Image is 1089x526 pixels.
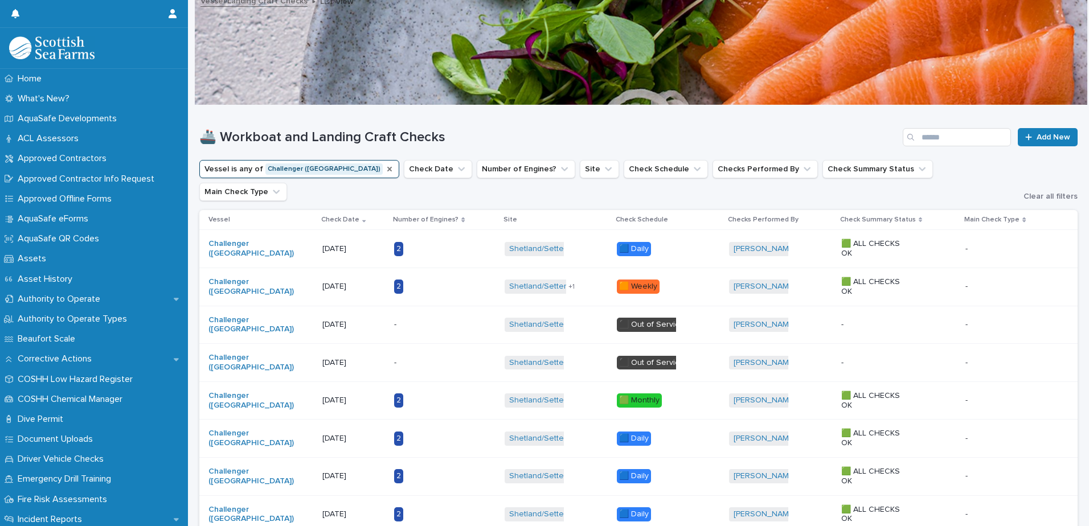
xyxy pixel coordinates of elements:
[624,160,708,178] button: Check Schedule
[13,494,116,505] p: Fire Risk Assessments
[13,133,88,144] p: ACL Assessors
[617,507,651,521] div: 🟦 Daily
[13,454,113,465] p: Driver Vehicle Checks
[503,213,517,226] p: Site
[568,283,575,290] span: + 1
[841,467,912,486] p: 🟩 ALL CHECKS OK
[965,469,970,481] p: -
[13,194,121,204] p: Approved Offline Forms
[734,396,796,405] a: [PERSON_NAME]
[616,213,668,226] p: Check Schedule
[322,358,385,368] p: [DATE]
[964,213,1020,226] p: Main Check Type
[13,253,55,264] p: Assets
[13,334,84,344] p: Beaufort Scale
[1018,128,1078,146] a: Add New
[394,469,403,483] div: 2
[9,36,95,59] img: bPIBxiqnSb2ggTQWdOVV
[394,280,403,294] div: 2
[965,356,970,368] p: -
[322,471,385,481] p: [DATE]
[322,320,385,330] p: [DATE]
[322,396,385,405] p: [DATE]
[393,213,458,226] p: Number of Engines?
[841,277,912,297] p: 🟩 ALL CHECKS OK
[734,320,796,330] a: [PERSON_NAME]
[965,242,970,254] p: -
[965,318,970,330] p: -
[322,509,385,519] p: [DATE]
[13,153,116,164] p: Approved Contractors
[404,160,472,178] button: Check Date
[13,233,108,244] p: AquaSafe QR Codes
[322,244,385,254] p: [DATE]
[728,213,799,226] p: Checks Performed By
[841,239,912,258] p: 🟩 ALL CHECKS OK
[13,394,132,405] p: COSHH Chemical Manager
[617,432,651,446] div: 🟦 Daily
[509,320,607,330] a: Shetland/Setterness North
[321,213,359,226] p: Check Date
[208,315,294,335] a: Challenger ([GEOGRAPHIC_DATA])
[208,391,294,410] a: Challenger ([GEOGRAPHIC_DATA])
[617,469,651,483] div: 🟦 Daily
[13,93,79,104] p: What's New?
[199,129,898,146] h1: 🚢 Workboat and Landing Craft Checks
[322,434,385,443] p: [DATE]
[13,113,126,124] p: AquaSafe Developments
[13,434,102,445] p: Document Uploads
[822,160,933,178] button: Check Summary Status
[734,244,796,254] a: [PERSON_NAME]
[477,160,575,178] button: Number of Engines?
[617,356,686,370] div: ⬛️ Out of Service
[965,507,970,519] p: -
[965,280,970,291] p: -
[199,457,1078,495] tr: Challenger ([GEOGRAPHIC_DATA]) [DATE]2Shetland/Setterness North 🟦 Daily[PERSON_NAME] 🟩 ALL CHECKS...
[734,434,796,443] a: [PERSON_NAME]
[199,268,1078,306] tr: Challenger ([GEOGRAPHIC_DATA]) [DATE]2Shetland/Setterness North +1🟧 Weekly[PERSON_NAME] 🟩 ALL CHE...
[208,353,294,372] a: Challenger ([GEOGRAPHIC_DATA])
[509,509,607,519] a: Shetland/Setterness North
[322,282,385,291] p: [DATE]
[734,358,796,368] a: [PERSON_NAME]
[208,505,294,524] a: Challenger ([GEOGRAPHIC_DATA])
[841,358,912,368] p: -
[1024,192,1078,200] span: Clear all filters
[13,174,163,184] p: Approved Contractor Info Request
[617,393,662,408] div: 🟩 Monthly
[734,509,796,519] a: [PERSON_NAME]
[199,306,1078,344] tr: Challenger ([GEOGRAPHIC_DATA]) [DATE]-Shetland/Setterness North ⬛️ Out of Service[PERSON_NAME] ---
[394,432,403,446] div: 2
[199,381,1078,420] tr: Challenger ([GEOGRAPHIC_DATA]) [DATE]2Shetland/Setterness North 🟩 Monthly[PERSON_NAME] 🟩 ALL CHEC...
[13,514,91,525] p: Incident Reports
[199,183,287,201] button: Main Check Type
[509,244,607,254] a: Shetland/Setterness North
[841,320,912,330] p: -
[208,239,294,258] a: Challenger ([GEOGRAPHIC_DATA])
[13,73,51,84] p: Home
[199,160,399,178] button: Vessel
[1037,133,1070,141] span: Add New
[841,429,912,448] p: 🟩 ALL CHECKS OK
[617,280,660,294] div: 🟧 Weekly
[13,213,97,224] p: AquaSafe eForms
[509,396,607,405] a: Shetland/Setterness North
[394,393,403,408] div: 2
[509,471,607,481] a: Shetland/Setterness North
[13,414,72,425] p: Dive Permit
[617,242,651,256] div: 🟦 Daily
[841,391,912,410] p: 🟩 ALL CHECKS OK
[394,242,403,256] div: 2
[509,282,607,291] a: Shetland/Setterness North
[713,160,818,178] button: Checks Performed By
[13,354,101,364] p: Corrective Actions
[903,128,1011,146] input: Search
[394,507,403,521] div: 2
[394,358,465,368] p: -
[199,420,1078,458] tr: Challenger ([GEOGRAPHIC_DATA]) [DATE]2Shetland/Setterness North 🟦 Daily[PERSON_NAME] 🟩 ALL CHECKS...
[841,505,912,524] p: 🟩 ALL CHECKS OK
[199,230,1078,268] tr: Challenger ([GEOGRAPHIC_DATA]) [DATE]2Shetland/Setterness North 🟦 Daily[PERSON_NAME] 🟩 ALL CHECKS...
[965,393,970,405] p: -
[509,358,607,368] a: Shetland/Setterness North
